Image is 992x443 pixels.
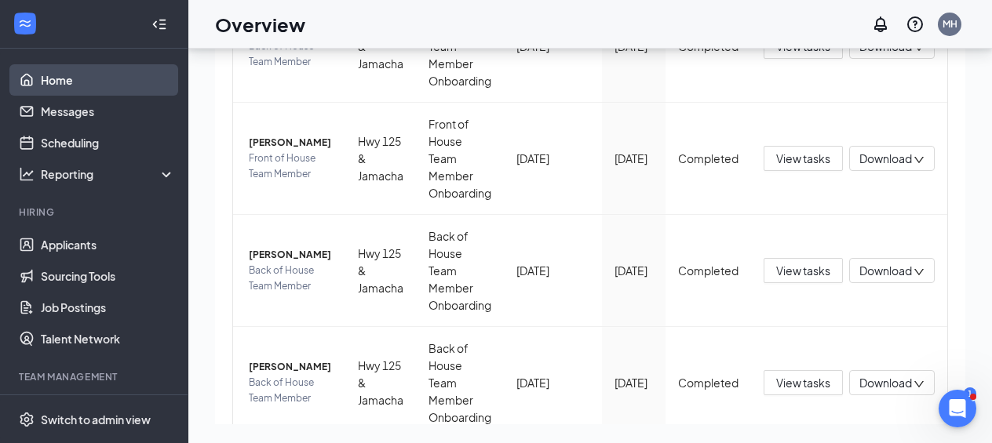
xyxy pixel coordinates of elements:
[764,146,843,171] button: View tasks
[41,229,175,260] a: Applicants
[19,412,35,427] svg: Settings
[859,375,912,391] span: Download
[939,390,976,427] iframe: Intercom live chat
[249,151,333,182] span: Front of House Team Member
[516,374,589,391] div: [DATE]
[776,150,830,167] span: View tasks
[151,16,167,32] svg: Collapse
[249,375,333,406] span: Back of House Team Member
[41,292,175,323] a: Job Postings
[41,64,175,96] a: Home
[41,127,175,158] a: Scheduling
[41,166,176,182] div: Reporting
[41,412,151,427] div: Switch to admin view
[615,374,653,391] div: [DATE]
[964,387,976,401] div: 1
[516,150,589,167] div: [DATE]
[215,11,305,38] h1: Overview
[764,258,843,283] button: View tasks
[41,96,175,127] a: Messages
[859,151,912,167] span: Download
[914,267,925,278] span: down
[943,17,957,31] div: MH
[41,260,175,292] a: Sourcing Tools
[345,103,416,215] td: Hwy 125 & Jamacha
[678,150,739,167] div: Completed
[416,215,504,327] td: Back of House Team Member Onboarding
[249,247,333,263] span: [PERSON_NAME]
[249,38,333,70] span: Back of House Team Member
[41,323,175,354] a: Talent Network
[416,103,504,215] td: Front of House Team Member Onboarding
[615,262,653,279] div: [DATE]
[345,215,416,327] td: Hwy 125 & Jamacha
[516,262,589,279] div: [DATE]
[914,379,925,390] span: down
[17,16,33,31] svg: WorkstreamLogo
[678,262,739,279] div: Completed
[678,374,739,391] div: Completed
[19,166,35,182] svg: Analysis
[859,263,912,279] span: Download
[19,370,172,383] div: Team Management
[914,154,925,165] span: down
[249,359,333,375] span: [PERSON_NAME]
[249,263,333,294] span: Back of House Team Member
[776,262,830,279] span: View tasks
[249,135,333,151] span: [PERSON_NAME]
[871,15,890,34] svg: Notifications
[906,15,925,34] svg: QuestionInfo
[345,327,416,439] td: Hwy 125 & Jamacha
[764,370,843,395] button: View tasks
[19,205,172,219] div: Hiring
[776,374,830,391] span: View tasks
[416,327,504,439] td: Back of House Team Member Onboarding
[615,150,653,167] div: [DATE]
